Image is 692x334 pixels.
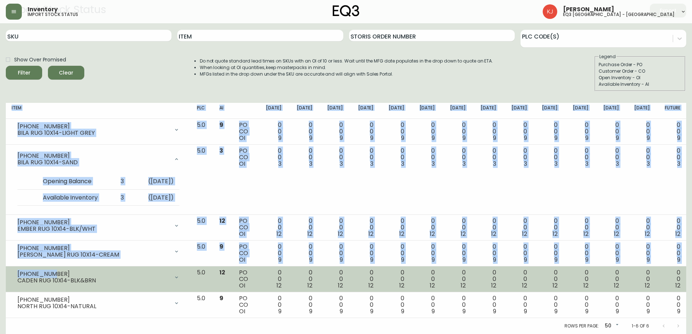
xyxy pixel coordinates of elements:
div: 0 0 [446,122,465,141]
span: 9 [370,307,373,315]
legend: Legend [599,53,616,60]
span: Inventory [28,7,58,12]
span: 9 [401,307,404,315]
span: 12 [430,281,435,290]
div: 0 0 [416,122,435,141]
div: 0 0 [446,295,465,315]
th: [DATE] [502,103,533,119]
div: 0 0 [324,269,343,289]
th: [DATE] [349,103,379,119]
span: 9 [554,255,558,264]
div: 0 0 [661,148,680,167]
div: 0 0 [600,148,619,167]
div: 0 0 [539,148,558,167]
td: 5.0 [191,119,214,145]
div: [PHONE_NUMBER] [17,153,169,159]
span: 9 [677,307,680,315]
div: [PERSON_NAME] RUG 10X14-CREAM [17,251,169,258]
div: 0 0 [477,218,496,237]
span: 9 [677,134,680,142]
span: 3 [524,160,527,168]
div: NORTH RUG 10X14-NATURAL [17,303,169,310]
td: ( [DATE] ) [130,190,179,206]
span: 12 [307,281,312,290]
div: 0 0 [508,269,527,289]
td: 5.0 [191,145,214,215]
div: BILA RUG 10X14-SAND [17,159,169,166]
button: Clear [48,66,84,80]
span: 12 [675,230,680,238]
th: [DATE] [379,103,410,119]
div: 0 0 [293,295,312,315]
span: Show Over Promised [14,56,66,64]
span: 12 [338,281,343,290]
div: [PHONE_NUMBER] [17,245,169,251]
div: 0 0 [569,244,588,263]
div: 0 0 [263,122,282,141]
span: 9 [219,121,223,129]
span: 9 [401,255,404,264]
div: 0 0 [631,122,649,141]
span: 12 [583,281,588,290]
div: 0 0 [446,148,465,167]
span: 9 [340,255,343,264]
div: 0 0 [539,218,558,237]
span: 9 [462,134,466,142]
div: [PHONE_NUMBER]CADEN RUG 10X14-BLK&BRN [12,269,185,285]
span: 3 [493,160,496,168]
td: 5.0 [191,241,214,266]
span: 12 [219,217,225,225]
div: PO CO [239,148,251,167]
span: OI [239,160,245,168]
span: 12 [491,230,496,238]
span: 9 [677,255,680,264]
th: [DATE] [472,103,502,119]
span: 9 [585,307,588,315]
span: 9 [616,134,619,142]
div: 0 0 [324,148,343,167]
div: 0 0 [263,269,282,289]
div: 0 0 [569,148,588,167]
div: 0 0 [508,295,527,315]
div: 0 0 [539,244,558,263]
span: 12 [307,230,312,238]
h5: eq3 [GEOGRAPHIC_DATA] - [GEOGRAPHIC_DATA] [563,12,675,17]
span: 9 [616,307,619,315]
div: 0 0 [539,269,558,289]
div: CADEN RUG 10X14-BLK&BRN [17,277,169,284]
div: 0 0 [569,269,588,289]
span: 9 [309,307,312,315]
div: 0 0 [355,295,373,315]
td: Opening Balance [37,174,110,190]
span: 9 [340,134,343,142]
span: 3 [340,160,343,168]
span: 9 [219,242,223,251]
span: 9 [493,307,496,315]
th: [DATE] [441,103,471,119]
div: 0 0 [416,148,435,167]
span: 3 [432,160,435,168]
th: [DATE] [287,103,318,119]
div: 0 0 [600,122,619,141]
span: 9 [278,307,282,315]
span: OI [239,281,245,290]
li: When looking at OI quantities, keep masterpacks in mind. [200,64,493,71]
span: 12 [645,230,650,238]
span: OI [239,307,245,315]
span: OI [239,134,245,142]
div: 0 0 [661,269,680,289]
div: 0 0 [385,218,404,237]
div: 0 0 [446,218,465,237]
li: MFGs listed in the drop down under the SKU are accurate and will align with Sales Portal. [200,71,493,77]
span: 12 [553,230,558,238]
span: 3 [309,160,312,168]
th: [DATE] [318,103,348,119]
span: 9 [554,134,558,142]
div: [PHONE_NUMBER][PERSON_NAME] RUG 10X14-CREAM [12,244,185,259]
img: logo [333,5,360,17]
span: OI [239,255,245,264]
div: 0 0 [416,244,435,263]
div: 50 [602,320,620,332]
div: 0 0 [385,122,404,141]
div: PO CO [239,218,251,237]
